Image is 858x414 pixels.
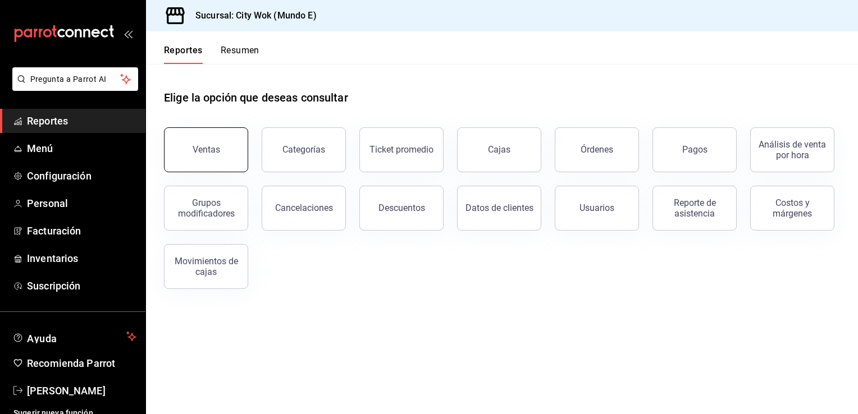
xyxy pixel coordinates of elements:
[262,186,346,231] button: Cancelaciones
[457,127,541,172] a: Cajas
[579,203,614,213] div: Usuarios
[30,73,121,85] span: Pregunta a Parrot AI
[555,186,639,231] button: Usuarios
[27,168,136,183] span: Configuración
[555,127,639,172] button: Órdenes
[27,278,136,293] span: Suscripción
[164,127,248,172] button: Ventas
[27,113,136,128] span: Reportes
[757,197,827,219] div: Costos y márgenes
[750,127,834,172] button: Análisis de venta por hora
[27,223,136,238] span: Facturación
[171,256,241,277] div: Movimientos de cajas
[27,330,122,343] span: Ayuda
[124,29,133,38] button: open_drawer_menu
[275,203,333,213] div: Cancelaciones
[359,127,444,172] button: Ticket promedio
[164,45,259,64] div: navigation tabs
[164,45,203,64] button: Reportes
[27,251,136,266] span: Inventarios
[193,144,220,155] div: Ventas
[369,144,433,155] div: Ticket promedio
[457,186,541,231] button: Datos de clientes
[27,141,136,156] span: Menú
[262,127,346,172] button: Categorías
[660,197,729,219] div: Reporte de asistencia
[27,356,136,371] span: Recomienda Parrot
[282,144,325,155] div: Categorías
[757,139,827,160] div: Análisis de venta por hora
[164,186,248,231] button: Grupos modificadores
[186,9,317,22] h3: Sucursal: City Wok (Mundo E)
[359,186,444,231] button: Descuentos
[12,67,138,91] button: Pregunta a Parrot AI
[378,203,425,213] div: Descuentos
[164,89,348,106] h1: Elige la opción que deseas consultar
[652,186,737,231] button: Reporte de asistencia
[750,186,834,231] button: Costos y márgenes
[171,197,241,219] div: Grupos modificadores
[488,143,511,157] div: Cajas
[8,81,138,93] a: Pregunta a Parrot AI
[581,144,613,155] div: Órdenes
[682,144,708,155] div: Pagos
[27,383,136,398] span: [PERSON_NAME]
[164,244,248,289] button: Movimientos de cajas
[652,127,737,172] button: Pagos
[465,203,533,213] div: Datos de clientes
[221,45,259,64] button: Resumen
[27,196,136,211] span: Personal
